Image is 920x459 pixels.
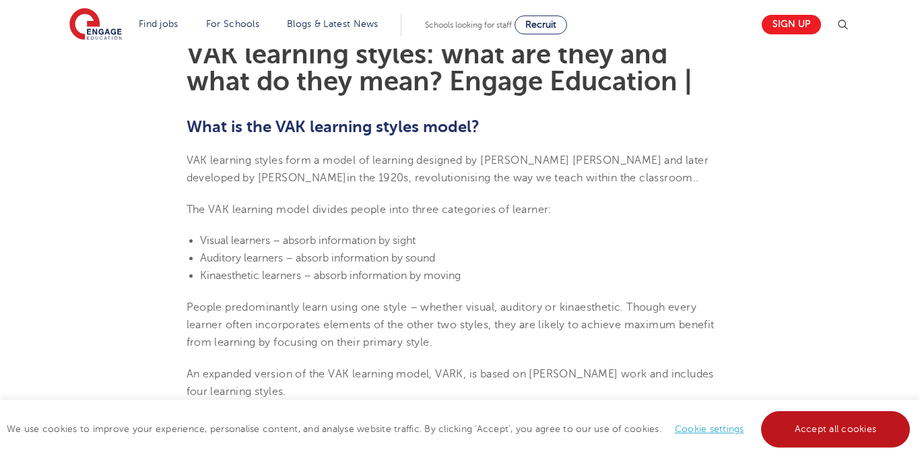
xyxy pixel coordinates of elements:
[347,172,696,184] span: in the 1920s, revolutionising the way we teach within the classroom.
[515,16,567,34] a: Recruit
[762,15,821,34] a: Sign up
[200,270,461,282] span: Kinaesthetic learners – absorb information by moving
[187,204,552,216] span: The VAK learning model divides people into three categories of learner:
[187,154,709,184] span: VAK learning styles form a model of learning designed by [PERSON_NAME] [PERSON_NAME] and later de...
[761,411,911,448] a: Accept all cookies
[187,117,480,136] b: What is the VAK learning styles model?
[200,252,435,264] span: Auditory learners – absorb information by sound
[425,20,512,30] span: Schools looking for staff
[187,368,714,398] span: An expanded version of the VAK learning model, VARK, is based on [PERSON_NAME] work and includes ...
[675,424,744,434] a: Cookie settings
[287,19,379,29] a: Blogs & Latest News
[7,424,913,434] span: We use cookies to improve your experience, personalise content, and analyse website traffic. By c...
[525,20,556,30] span: Recruit
[200,235,416,247] span: Visual learners – absorb information by sight
[187,301,715,349] span: People predominantly learn using one style – whether visual, auditory or kinaesthetic. Though eve...
[187,41,734,95] h1: VAK learning styles: what are they and what do they mean? Engage Education |
[139,19,178,29] a: Find jobs
[206,19,259,29] a: For Schools
[69,8,122,42] img: Engage Education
